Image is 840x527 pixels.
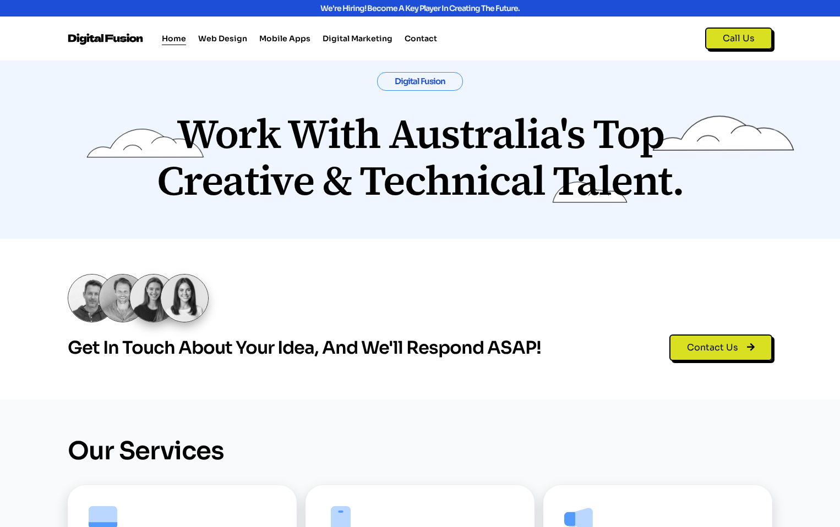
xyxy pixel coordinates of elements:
a: Call Us [705,28,772,50]
a: Digital Marketing [323,32,392,45]
a: Contact [405,32,437,45]
span: Call Us [723,33,755,44]
div: We're hiring! Become a key player in creating the future. [138,4,702,12]
a: Mobile Apps [259,32,310,45]
h1: Digital Fusion [378,73,462,90]
a: Home [162,32,186,45]
h2: Work with Australia's top creative & Technical talent. [156,110,684,204]
span: Contact Us [687,342,738,353]
h3: Our Services [68,435,772,468]
div: Get in Touch About Your Idea, and We'll Respond ASAP! [68,331,541,364]
a: Contact Us [669,334,772,361]
a: Web Design [198,32,247,45]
